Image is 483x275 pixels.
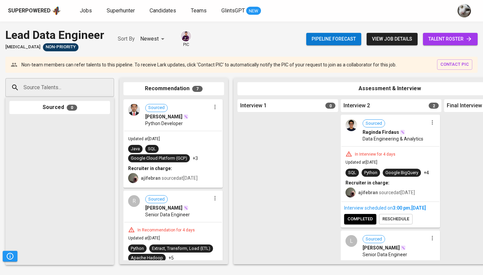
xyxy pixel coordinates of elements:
[325,103,335,109] span: 0
[382,215,409,223] span: reschedule
[246,8,261,14] span: NEW
[141,175,198,181] span: sourced at [DATE]
[437,59,472,70] button: contact pic
[3,251,17,262] button: Pipeline Triggers
[135,227,198,233] div: In Recommendation for 4 days
[458,4,471,17] img: tharisa.rizky@glints.com
[192,86,203,92] span: 7
[145,205,182,211] span: [PERSON_NAME]
[424,169,429,176] p: +4
[345,119,357,131] img: 8b41370b3879bb9bcbc20fe54856619d.jpg
[348,170,356,176] div: SQL
[345,160,377,165] span: Updated at [DATE]
[145,120,183,127] span: Python Developer
[358,190,378,195] b: ajifebran
[43,44,78,50] span: Non-Priority
[180,30,192,48] div: pic
[393,205,410,211] span: 3:00 PM
[411,205,426,211] span: [DATE]
[140,33,167,45] div: Newest
[345,187,356,198] img: aji.muda@glints.com
[123,82,224,95] div: Recommendation
[150,7,177,15] a: Candidates
[52,6,61,16] img: app logo
[67,105,77,111] span: 0
[400,245,406,251] img: magic_wand.svg
[358,190,415,195] span: sourced at [DATE]
[131,255,163,261] div: Apache Hadoop
[181,31,191,41] img: erwin@glints.com
[367,33,418,45] button: view job details
[191,7,208,15] a: Teams
[148,146,156,152] div: SQL
[80,7,93,15] a: Jobs
[447,102,482,110] span: Final Interview
[345,180,389,185] b: Recruiter in charge:
[400,129,405,135] img: magic_wand.svg
[363,120,385,127] span: Sourced
[146,105,167,111] span: Sourced
[80,7,92,14] span: Jobs
[385,170,418,176] div: Google BigQuery
[141,175,161,181] b: ajifebran
[191,7,207,14] span: Teams
[131,146,140,152] div: Java
[5,27,104,43] div: Lead Data Engineer
[146,196,167,203] span: Sourced
[221,7,261,15] a: GlintsGPT NEW
[8,7,51,15] div: Superpowered
[5,44,40,50] span: [MEDICAL_DATA]
[372,35,412,43] span: view job details
[429,103,439,109] span: 2
[21,61,396,68] p: Non-team members can refer talents to this pipeline. To receive Lark updates, click 'Contact PIC'...
[43,43,78,51] div: Sufficient Talents in Pipeline
[131,155,187,162] div: Google Cloud Platform (GCP)
[183,205,189,211] img: magic_wand.svg
[9,101,110,114] div: Sourced
[345,235,357,247] div: L
[440,61,469,68] span: contact pic
[312,35,356,43] span: Pipeline forecast
[107,7,136,15] a: Superhunter
[8,6,61,16] a: Superpoweredapp logo
[193,155,198,162] p: +3
[363,129,399,135] span: Raginda Firdaus
[107,7,135,14] span: Superhunter
[128,236,160,240] span: Updated at [DATE]
[343,102,370,110] span: Interview 2
[341,115,440,228] div: SourcedRaginda FirdausData Engineering & AnalyticsIn Interview for 4 daysUpdated at[DATE]SQLPytho...
[183,114,189,119] img: magic_wand.svg
[128,166,172,171] b: Recruiter in charge:
[118,35,135,43] p: Sort By
[128,195,140,207] div: R
[363,135,423,142] span: Data Engineering & Analytics
[128,173,138,183] img: aji.muda@glints.com
[363,251,407,258] span: Senior Data Engineer
[344,205,437,211] div: Interview scheduled on ,
[150,7,176,14] span: Candidates
[123,99,223,188] div: Sourced[PERSON_NAME]Python DeveloperUpdated at[DATE]JavaSQLGoogle Cloud Platform (GCP)+3Recruiter...
[152,245,210,252] div: Extract, Transform, Load (ETL)
[428,35,472,43] span: talent roster
[168,255,174,261] p: +5
[379,214,413,224] button: reschedule
[128,136,160,141] span: Updated at [DATE]
[145,211,190,218] span: Senior Data Engineer
[363,236,385,242] span: Sourced
[363,244,400,251] span: [PERSON_NAME]
[145,113,182,120] span: [PERSON_NAME]
[423,33,478,45] a: talent roster
[221,7,245,14] span: GlintsGPT
[306,33,361,45] button: Pipeline forecast
[347,215,373,223] span: completed
[240,102,267,110] span: Interview 1
[352,152,398,157] div: In Interview for 4 days
[364,170,377,176] div: Python
[344,214,376,224] button: completed
[110,87,112,88] button: Open
[128,104,140,116] img: 77274a72eb6b91df986c1ddc1489ec2d.jpg
[140,35,159,43] p: Newest
[131,245,144,252] div: Python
